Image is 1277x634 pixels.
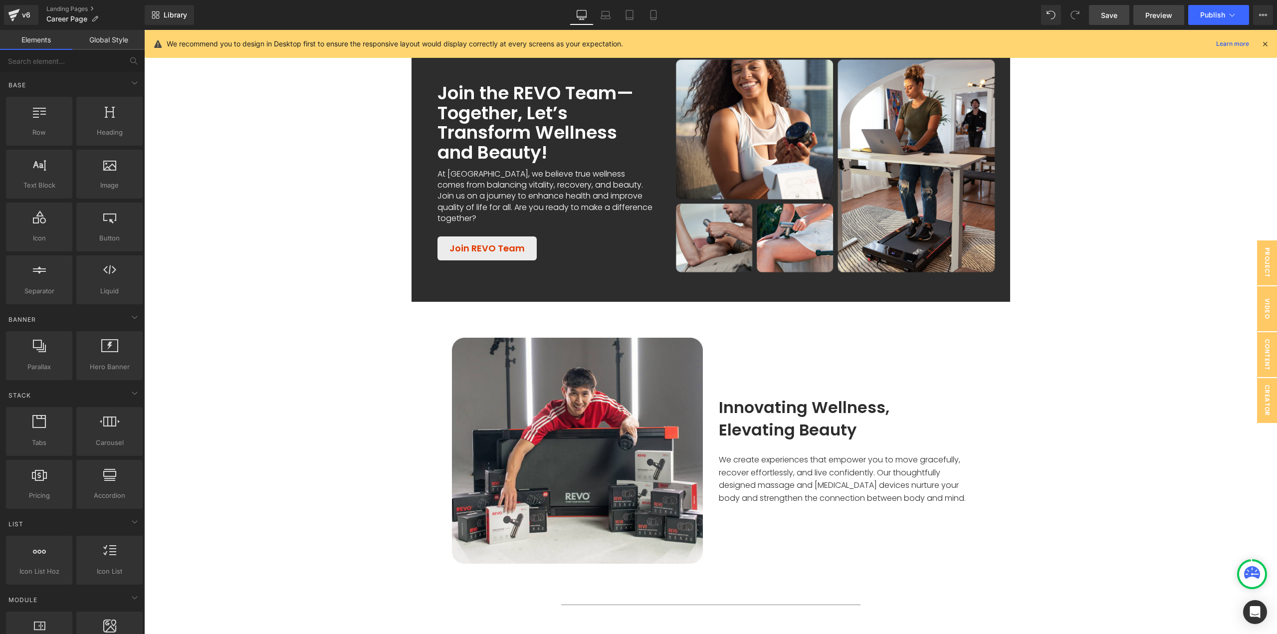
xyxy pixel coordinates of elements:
span: Content Manager [1093,302,1133,347]
span: Accordion [79,490,140,501]
span: Base [7,80,27,90]
span: Creator Manager [1093,348,1133,393]
span: Project manager [1093,211,1133,255]
span: Video Editor [1093,256,1133,301]
span: Career Page [46,15,87,23]
span: List [7,519,24,529]
button: Publish [1188,5,1249,25]
span: Pricing [9,490,69,501]
a: v6 [4,5,38,25]
span: Liquid [79,286,140,296]
a: Mobile [641,5,665,25]
span: Publish [1200,11,1225,19]
a: Laptop [594,5,618,25]
span: Module [7,595,38,605]
span: Hero Banner [79,362,140,372]
button: Redo [1065,5,1085,25]
p: At [GEOGRAPHIC_DATA], we believe true wellness comes from balancing vitality, recovery, and beaut... [293,139,509,195]
a: Learn more [1212,38,1253,50]
a: Desktop [570,5,594,25]
span: Separator [9,286,69,296]
span: Save [1101,10,1117,20]
span: Stack [7,391,32,400]
span: Row [9,127,69,138]
span: Carousel [79,437,140,448]
span: Button [79,233,140,243]
span: Library [164,10,187,19]
p: We recommend you to design in Desktop first to ensure the responsive layout would display correct... [167,38,623,49]
p: We create experiences that empower you to move gracefully, recover effortlessly, and live confide... [575,423,826,474]
span: Parallax [9,362,69,372]
a: Join REVO Team [293,207,393,230]
button: Undo [1041,5,1061,25]
span: Icon List Hoz [9,566,69,577]
button: More [1253,5,1273,25]
span: Preview [1145,10,1172,20]
a: Global Style [72,30,145,50]
span: Banner [7,315,37,324]
span: Tabs [9,437,69,448]
span: Text Block [9,180,69,191]
span: Icon [9,233,69,243]
h1: Innovating Wellness, [575,367,826,389]
span: Icon List [79,566,140,577]
span: Image [79,180,140,191]
div: Open Intercom Messenger [1243,600,1267,624]
a: New Library [145,5,194,25]
span: Join REVO Team [305,211,381,225]
span: Heading [79,127,140,138]
a: Landing Pages [46,5,145,13]
div: v6 [20,8,32,21]
span: Elevating Beauty [575,389,712,411]
a: Preview [1133,5,1184,25]
a: Tablet [618,5,641,25]
p: Join the REVO Team—Together, Let’s Transform Wellness and Beauty! [293,53,501,132]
